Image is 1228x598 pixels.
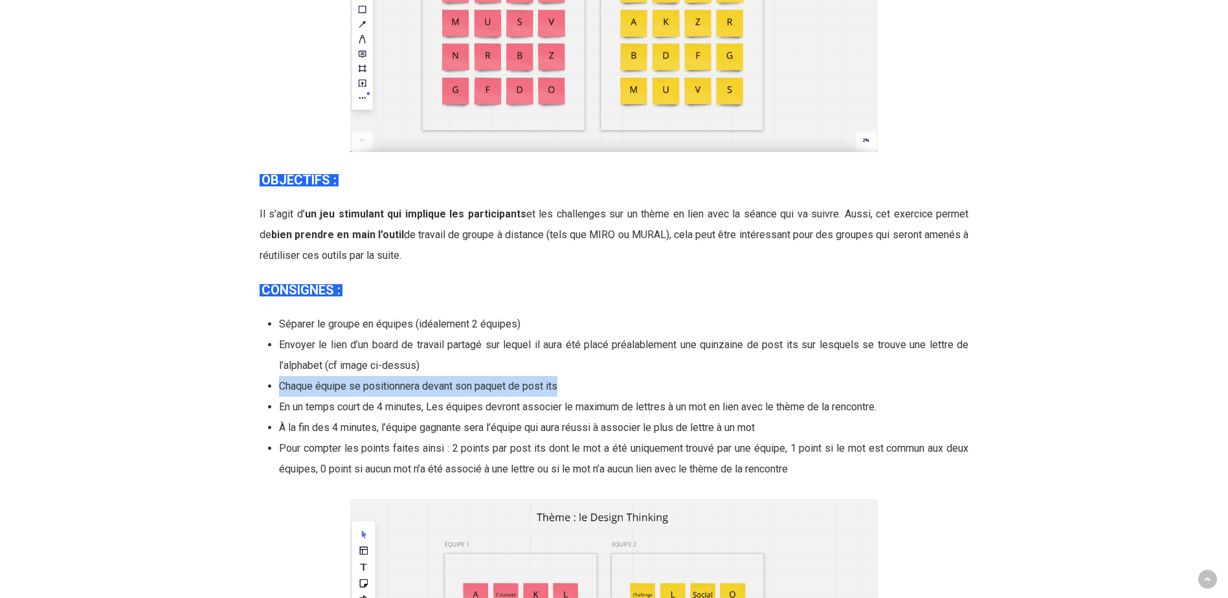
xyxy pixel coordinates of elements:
span: Séparer le groupe en équipes (idéalement 2 équipes) [279,318,520,330]
span: Il s’agit d’ et les challenges sur un thème en lien avec la séance qui va suivre. Aussi, cet exer... [260,208,968,261]
strong: bien prendre en main l’outil [271,228,404,241]
span: Envoyer le lien d’un board de travail partagé sur lequel il aura été placé préalablement une quin... [279,338,968,371]
b: CONSIGNES : [262,282,340,298]
strong: un jeu stimulant qui implique les participants [305,208,526,220]
span: En un temps court de 4 minutes, Les équipes devront associer le maximum de lettres à un mot en li... [279,401,876,413]
span: À la fin des 4 minutes, l’équipe gagnante sera l’équipe qui aura réussi à associer le plus de let... [279,421,755,434]
b: OBJECTIFS : [262,172,337,188]
span: Pour compter les points faites ainsi : 2 points par post its dont le mot a été uniquement trouvé ... [279,442,968,475]
span: Chaque équipe se positionnera devant son paquet de post its [279,380,557,392]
